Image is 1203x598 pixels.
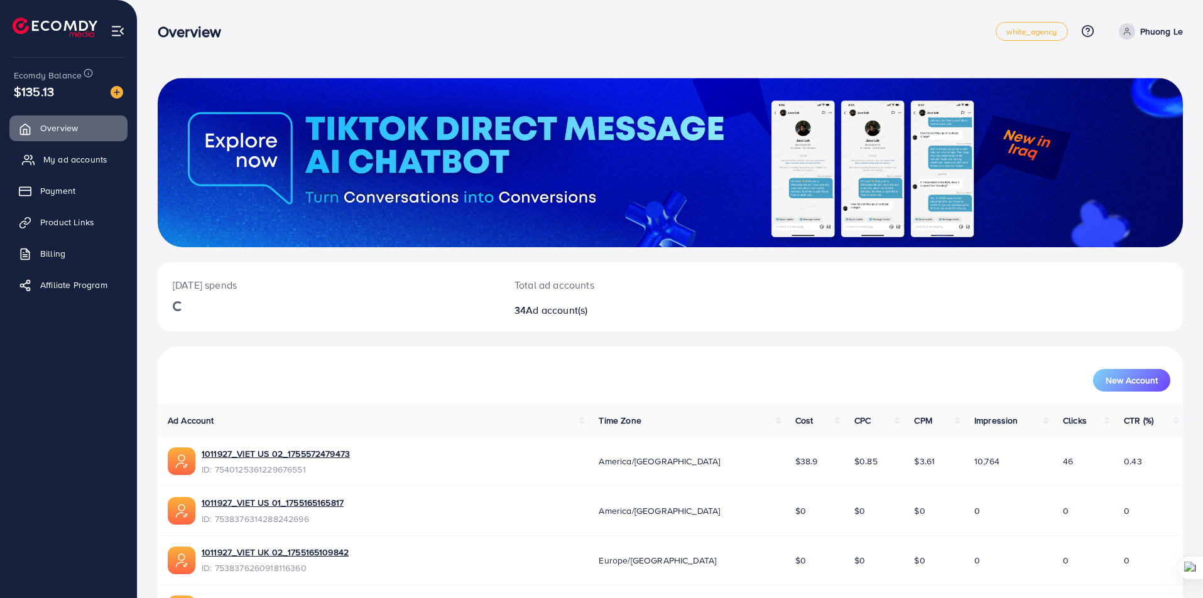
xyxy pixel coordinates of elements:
[168,497,195,525] img: ic-ads-acc.e4c84228.svg
[173,277,484,292] p: [DATE] spends
[14,69,82,82] span: Ecomdy Balance
[854,505,865,517] span: $0
[1063,505,1069,517] span: 0
[974,414,1018,427] span: Impression
[202,463,350,476] span: ID: 7540125361229676551
[9,178,128,203] a: Payment
[1124,414,1153,427] span: CTR (%)
[40,247,65,260] span: Billing
[1106,376,1158,385] span: New Account
[599,455,720,467] span: America/[GEOGRAPHIC_DATA]
[914,505,925,517] span: $0
[13,18,97,37] img: logo
[599,505,720,517] span: America/[GEOGRAPHIC_DATA]
[1063,455,1073,467] span: 46
[40,122,78,134] span: Overview
[599,414,641,427] span: Time Zone
[795,554,806,567] span: $0
[202,562,349,574] span: ID: 7538376260918116360
[14,82,54,100] span: $135.13
[795,455,818,467] span: $38.9
[1124,505,1130,517] span: 0
[40,184,75,197] span: Payment
[914,414,932,427] span: CPM
[795,505,806,517] span: $0
[854,455,878,467] span: $0.85
[9,115,128,141] a: Overview
[1114,23,1183,40] a: Phuong Le
[1063,554,1069,567] span: 0
[914,554,925,567] span: $0
[9,272,128,297] a: Affiliate Program
[514,304,741,316] h2: 34
[168,547,195,574] img: ic-ads-acc.e4c84228.svg
[202,496,344,509] a: 1011927_VIET US 01_1755165165817
[996,22,1068,41] a: white_agency
[9,241,128,266] a: Billing
[158,23,231,41] h3: Overview
[514,277,741,292] p: Total ad accounts
[854,414,871,427] span: CPC
[168,447,195,475] img: ic-ads-acc.e4c84228.svg
[1063,414,1087,427] span: Clicks
[9,210,128,235] a: Product Links
[202,513,344,525] span: ID: 7538376314288242696
[854,554,865,567] span: $0
[1093,369,1170,392] button: New Account
[1140,24,1183,39] p: Phuong Le
[1124,455,1142,467] span: 0.43
[974,505,980,517] span: 0
[43,153,107,166] span: My ad accounts
[111,24,125,38] img: menu
[974,455,999,467] span: 10,764
[914,455,935,467] span: $3.61
[111,86,123,99] img: image
[1124,554,1130,567] span: 0
[795,414,814,427] span: Cost
[40,279,107,291] span: Affiliate Program
[9,147,128,172] a: My ad accounts
[1006,28,1057,36] span: white_agency
[202,546,349,558] a: 1011927_VIET UK 02_1755165109842
[526,303,587,317] span: Ad account(s)
[40,216,94,228] span: Product Links
[599,554,716,567] span: Europe/[GEOGRAPHIC_DATA]
[974,554,980,567] span: 0
[168,414,214,427] span: Ad Account
[202,447,350,460] a: 1011927_VIET US 02_1755572479473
